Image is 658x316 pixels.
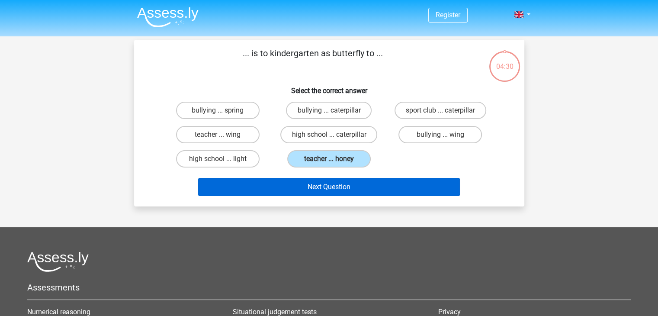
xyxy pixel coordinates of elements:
label: teacher ... wing [176,126,260,143]
img: Assessly [137,7,199,27]
p: ... is to kindergarten as butterfly to ... [148,47,478,73]
button: Next Question [198,178,460,196]
label: bullying ... caterpillar [286,102,372,119]
div: 04:30 [488,50,521,72]
label: teacher ... honey [287,150,371,168]
a: Privacy [438,308,461,316]
label: high school ... light [176,150,260,168]
a: Register [436,11,460,19]
h5: Assessments [27,282,631,293]
a: Numerical reasoning [27,308,90,316]
label: high school ... caterpillar [280,126,377,143]
label: bullying ... wing [398,126,482,143]
h6: Select the correct answer [148,80,510,95]
label: sport club ... caterpillar [395,102,486,119]
img: Assessly logo [27,252,89,272]
label: bullying ... spring [176,102,260,119]
a: Situational judgement tests [233,308,317,316]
